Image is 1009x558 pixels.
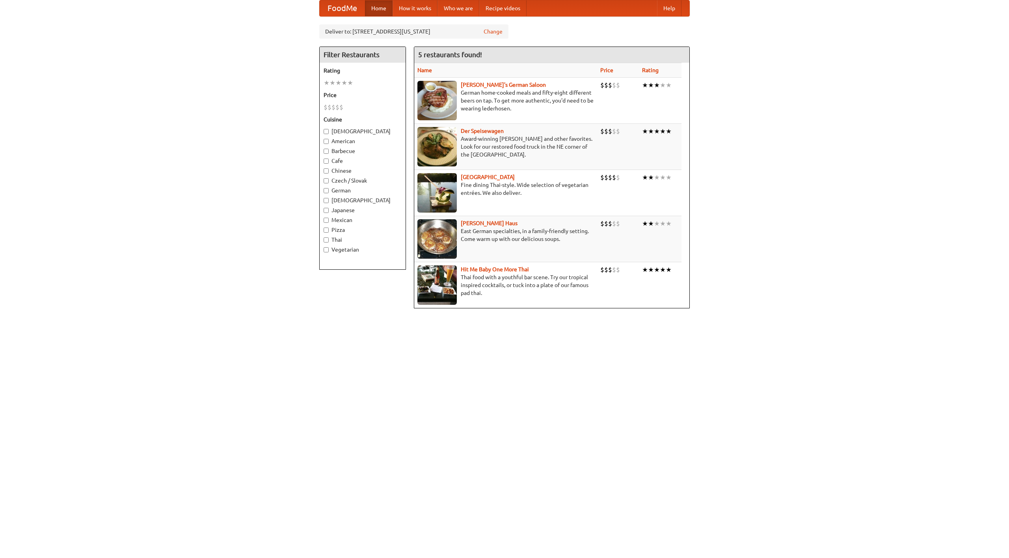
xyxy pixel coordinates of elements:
li: ★ [648,219,654,228]
input: [DEMOGRAPHIC_DATA] [324,129,329,134]
a: [GEOGRAPHIC_DATA] [461,174,515,180]
li: ★ [654,173,660,182]
label: [DEMOGRAPHIC_DATA] [324,196,402,204]
li: ★ [654,265,660,274]
li: ★ [642,81,648,90]
li: $ [600,81,604,90]
label: Thai [324,236,402,244]
li: $ [616,173,620,182]
li: ★ [666,265,672,274]
h5: Rating [324,67,402,75]
h5: Cuisine [324,116,402,123]
label: Cafe [324,157,402,165]
li: $ [600,127,604,136]
li: $ [331,103,335,112]
li: ★ [654,127,660,136]
p: German home-cooked meals and fifty-eight different beers on tap. To get more authentic, you'd nee... [417,89,594,112]
li: $ [612,265,616,274]
a: Der Speisewagen [461,128,504,134]
label: Japanese [324,206,402,214]
label: American [324,137,402,145]
li: ★ [648,173,654,182]
li: $ [604,265,608,274]
li: $ [604,219,608,228]
h5: Price [324,91,402,99]
li: $ [328,103,331,112]
li: $ [608,265,612,274]
label: Barbecue [324,147,402,155]
li: ★ [341,78,347,87]
label: Czech / Slovak [324,177,402,185]
a: Price [600,67,613,73]
label: Vegetarian [324,246,402,254]
li: ★ [642,173,648,182]
img: speisewagen.jpg [417,127,457,166]
input: Thai [324,237,329,243]
img: satay.jpg [417,173,457,213]
li: $ [604,173,608,182]
li: ★ [648,265,654,274]
a: Hit Me Baby One More Thai [461,266,529,272]
a: [PERSON_NAME] Haus [461,220,518,226]
a: How it works [393,0,437,16]
li: ★ [335,78,341,87]
a: Rating [642,67,659,73]
input: [DEMOGRAPHIC_DATA] [324,198,329,203]
li: ★ [654,81,660,90]
img: kohlhaus.jpg [417,219,457,259]
li: $ [616,219,620,228]
li: $ [608,219,612,228]
li: $ [324,103,328,112]
li: ★ [660,219,666,228]
li: $ [616,127,620,136]
input: Cafe [324,159,329,164]
li: ★ [660,265,666,274]
label: Chinese [324,167,402,175]
li: ★ [666,219,672,228]
input: Pizza [324,228,329,233]
li: $ [600,173,604,182]
li: $ [604,81,608,90]
label: Pizza [324,226,402,234]
li: ★ [654,219,660,228]
input: Vegetarian [324,247,329,252]
img: babythai.jpg [417,265,457,305]
li: ★ [666,173,672,182]
input: Barbecue [324,149,329,154]
ng-pluralize: 5 restaurants found! [418,51,482,58]
img: esthers.jpg [417,81,457,120]
li: ★ [330,78,335,87]
h4: Filter Restaurants [320,47,406,63]
label: [DEMOGRAPHIC_DATA] [324,127,402,135]
a: Change [484,28,503,35]
li: ★ [666,81,672,90]
li: $ [339,103,343,112]
input: Czech / Slovak [324,178,329,183]
input: Mexican [324,218,329,223]
label: Mexican [324,216,402,224]
li: ★ [660,173,666,182]
input: Japanese [324,208,329,213]
li: $ [604,127,608,136]
li: $ [608,81,612,90]
li: $ [612,81,616,90]
li: $ [600,219,604,228]
li: ★ [642,127,648,136]
li: ★ [347,78,353,87]
a: [PERSON_NAME]'s German Saloon [461,82,546,88]
a: Home [365,0,393,16]
li: ★ [648,127,654,136]
li: $ [616,265,620,274]
div: Deliver to: [STREET_ADDRESS][US_STATE] [319,24,508,39]
li: ★ [642,265,648,274]
a: FoodMe [320,0,365,16]
p: Thai food with a youthful bar scene. Try our tropical inspired cocktails, or tuck into a plate of... [417,273,594,297]
li: $ [600,265,604,274]
li: $ [612,127,616,136]
a: Recipe videos [479,0,527,16]
li: ★ [324,78,330,87]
